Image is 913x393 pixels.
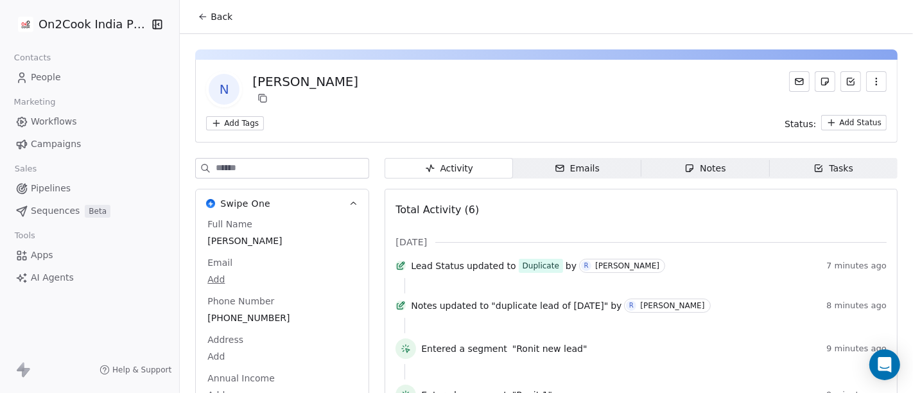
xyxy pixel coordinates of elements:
span: Marketing [8,92,61,112]
span: Full Name [205,218,255,231]
img: Swipe One [206,199,215,208]
span: 7 minutes ago [826,261,887,271]
span: "Ronit new lead" [512,342,587,355]
span: [PHONE_NUMBER] [207,311,357,324]
span: Entered a segment [421,342,507,355]
div: [PERSON_NAME] [640,301,704,310]
button: On2Cook India Pvt. Ltd. [15,13,142,35]
span: Add [207,273,357,286]
a: Campaigns [10,134,169,155]
div: Notes [684,162,726,175]
button: Add Status [821,115,887,130]
span: People [31,71,61,84]
div: Tasks [813,162,853,175]
span: Status: [785,118,816,130]
span: Sales [9,159,42,179]
a: SequencesBeta [10,200,169,222]
span: Total Activity (6) [396,204,479,216]
a: Pipelines [10,178,169,199]
span: updated to [467,259,516,272]
button: Add Tags [206,116,264,130]
button: Swipe OneSwipe One [196,189,369,218]
div: Emails [555,162,600,175]
span: by [611,299,622,312]
span: [DATE] [396,236,427,249]
div: R [629,301,634,311]
span: Lead Status [411,259,464,272]
div: Duplicate [523,259,559,272]
span: 9 minutes ago [826,344,887,354]
span: Email [205,256,235,269]
span: 8 minutes ago [826,301,887,311]
span: Apps [31,249,53,262]
a: Workflows [10,111,169,132]
span: AI Agents [31,271,74,284]
span: Contacts [8,48,57,67]
span: Help & Support [112,365,171,375]
span: Add [207,350,357,363]
a: Apps [10,245,169,266]
span: Swipe One [220,197,270,210]
button: Back [190,5,240,28]
a: AI Agents [10,267,169,288]
span: updated to [440,299,489,312]
span: Workflows [31,115,77,128]
span: Sequences [31,204,80,218]
span: Pipelines [31,182,71,195]
span: [PERSON_NAME] [207,234,357,247]
span: Phone Number [205,295,277,308]
div: [PERSON_NAME] [595,261,659,270]
div: Open Intercom Messenger [869,349,900,380]
span: "duplicate lead of [DATE]" [491,299,608,312]
a: Help & Support [100,365,171,375]
span: Beta [85,205,110,218]
a: People [10,67,169,88]
span: Back [211,10,232,23]
span: Tools [9,226,40,245]
img: on2cook%20logo-04%20copy.jpg [18,17,33,32]
div: [PERSON_NAME] [252,73,358,91]
span: Address [205,333,246,346]
span: N [209,74,239,105]
span: On2Cook India Pvt. Ltd. [39,16,148,33]
span: Campaigns [31,137,81,151]
span: by [566,259,577,272]
div: R [584,261,589,271]
span: Notes [411,299,437,312]
span: Annual Income [205,372,277,385]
